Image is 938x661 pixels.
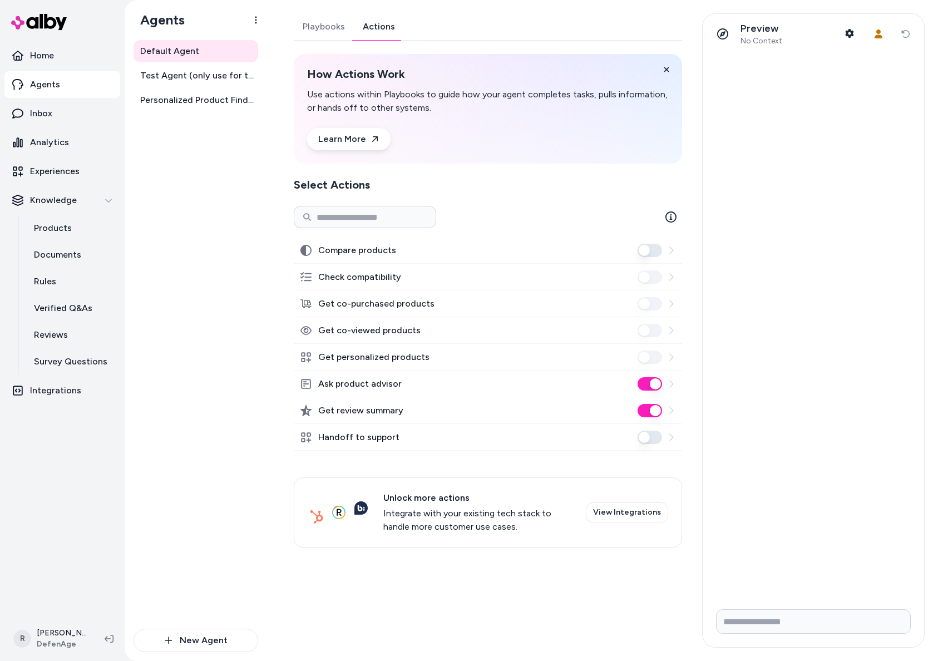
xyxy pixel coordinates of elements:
span: DefenAge [37,639,87,650]
p: Survey Questions [34,355,107,368]
p: Preview [740,22,782,35]
button: R[PERSON_NAME]DefenAge [7,621,96,657]
a: Documents [23,241,120,268]
p: Use actions within Playbooks to guide how your agent completes tasks, pulls information, or hands... [307,88,669,115]
label: Get co-purchased products [318,297,435,310]
label: Ask product advisor [318,377,402,391]
a: Experiences [4,158,120,185]
a: Survey Questions [23,348,120,375]
p: Verified Q&As [34,302,92,315]
p: Integrations [30,384,81,397]
p: Inbox [30,107,52,120]
p: Reviews [34,328,68,342]
a: Integrations [4,377,120,404]
p: Home [30,49,54,62]
img: alby Logo [11,14,67,30]
h2: How Actions Work [307,67,669,81]
a: View Integrations [586,502,668,522]
p: [PERSON_NAME] [37,628,87,639]
p: Documents [34,248,81,262]
a: Reviews [23,322,120,348]
p: Experiences [30,165,80,178]
p: Rules [34,275,56,288]
input: Write your prompt here [716,609,911,634]
a: Learn More [307,128,391,150]
a: Products [23,215,120,241]
h1: Agents [131,12,185,28]
a: Playbooks [294,13,354,40]
a: Analytics [4,129,120,156]
span: R [13,630,31,648]
p: Agents [30,78,60,91]
h2: Select Actions [294,177,682,193]
label: Compare products [318,244,396,257]
p: Analytics [30,136,69,149]
span: Test Agent (only use for testing) [140,69,254,82]
label: Get co-viewed products [318,324,421,337]
a: Personalized Product Finder Agent [134,89,258,111]
label: Get personalized products [318,351,429,364]
a: Agents [4,71,120,98]
button: New Agent [134,629,258,652]
p: Knowledge [30,194,77,207]
button: Knowledge [4,187,120,214]
a: Home [4,42,120,69]
label: Get review summary [318,404,403,417]
span: No Context [740,36,782,46]
a: Inbox [4,100,120,127]
label: Handoff to support [318,431,399,444]
a: Actions [354,13,404,40]
a: Verified Q&As [23,295,120,322]
p: Products [34,221,72,235]
a: Rules [23,268,120,295]
a: Test Agent (only use for testing) [134,65,258,87]
label: Check compatibility [318,270,401,284]
span: Default Agent [140,45,199,58]
span: Personalized Product Finder Agent [140,93,254,107]
span: Integrate with your existing tech stack to handle more customer use cases. [383,507,572,534]
a: Default Agent [134,40,258,62]
span: Unlock more actions [383,491,572,505]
